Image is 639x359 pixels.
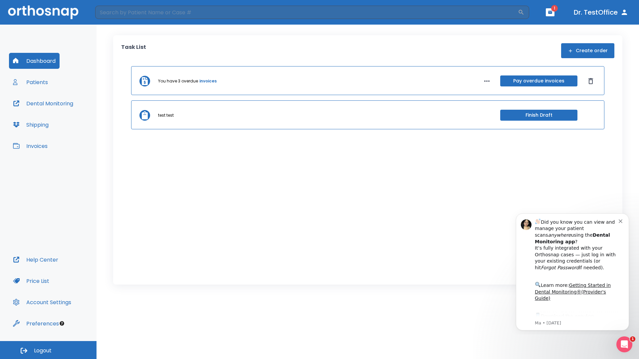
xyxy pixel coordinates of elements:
[630,336,635,342] span: 1
[158,78,198,84] p: You have 3 overdue
[34,347,52,354] span: Logout
[9,74,52,90] button: Patients
[9,252,62,268] button: Help Center
[561,43,614,58] button: Create order
[585,76,596,86] button: Dismiss
[551,5,558,12] span: 1
[9,315,63,331] button: Preferences
[113,10,118,16] button: Dismiss notification
[29,113,113,119] p: Message from Ma, sent 7w ago
[29,104,113,138] div: Download the app: | ​ Let us know if you need help getting started!
[9,117,53,133] button: Shipping
[29,106,88,118] a: App Store
[500,110,577,121] button: Finish Draft
[500,75,577,86] button: Pay overdue invoices
[506,207,639,334] iframe: Intercom notifications message
[9,294,75,310] button: Account Settings
[9,95,77,111] button: Dental Monitoring
[121,43,146,58] p: Task List
[95,6,518,19] input: Search by Patient Name or Case #
[8,5,79,19] img: Orthosnap
[616,336,632,352] iframe: Intercom live chat
[571,6,631,18] button: Dr. TestOffice
[199,78,217,84] a: invoices
[9,138,52,154] button: Invoices
[9,53,60,69] button: Dashboard
[59,320,65,326] div: Tooltip anchor
[9,273,53,289] button: Price List
[158,112,174,118] p: test test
